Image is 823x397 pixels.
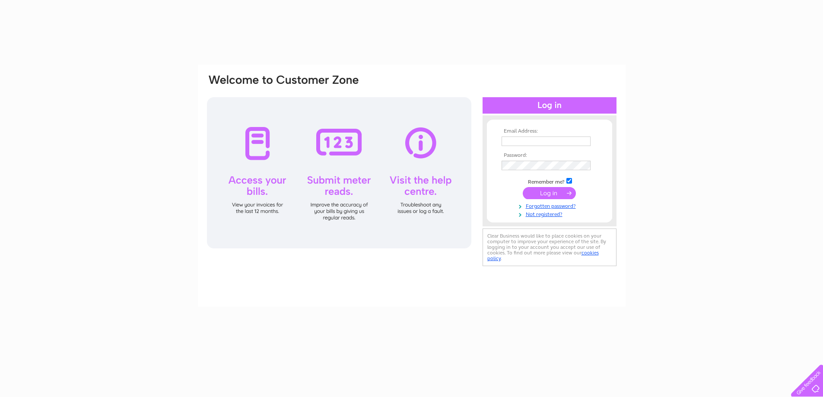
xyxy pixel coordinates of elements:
[499,128,600,134] th: Email Address:
[502,210,600,218] a: Not registered?
[502,201,600,210] a: Forgotten password?
[523,187,576,199] input: Submit
[483,229,616,266] div: Clear Business would like to place cookies on your computer to improve your experience of the sit...
[499,152,600,159] th: Password:
[499,177,600,185] td: Remember me?
[487,250,599,261] a: cookies policy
